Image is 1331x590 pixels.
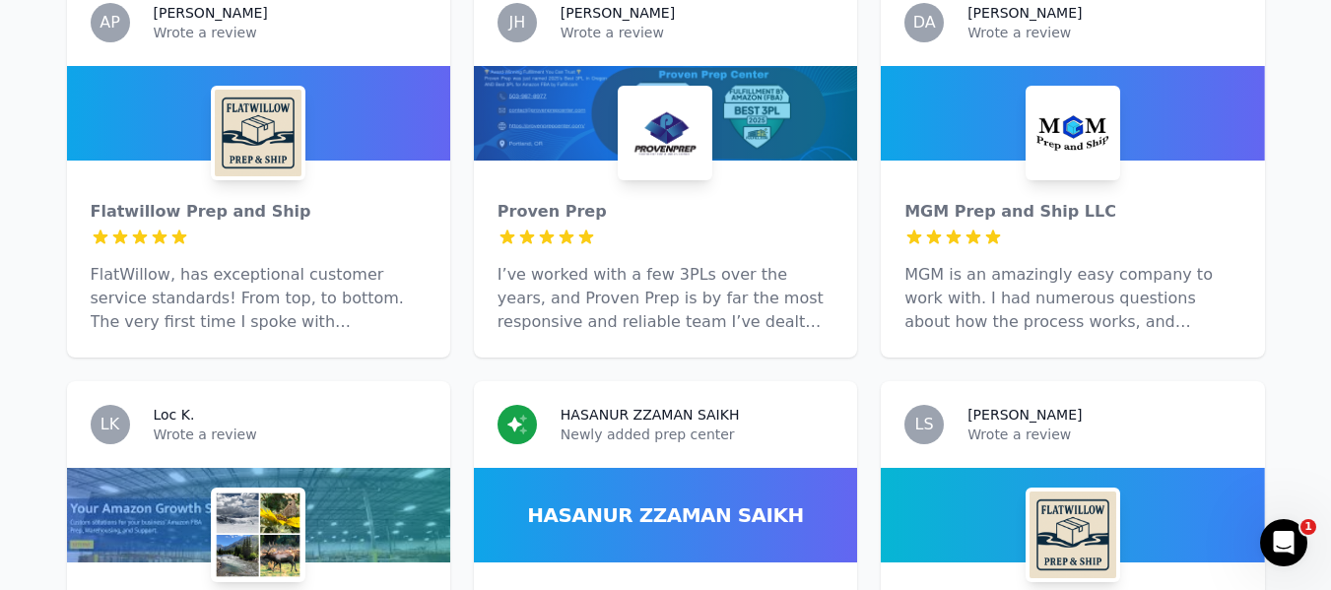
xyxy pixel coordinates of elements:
[498,200,833,224] div: Proven Prep
[100,15,120,31] span: AP
[527,501,804,529] span: HASANUR ZZAMAN SAIKH
[154,3,268,23] h3: [PERSON_NAME]
[967,405,1082,425] h3: [PERSON_NAME]
[967,3,1082,23] h3: [PERSON_NAME]
[100,417,119,432] span: LK
[154,425,427,444] p: Wrote a review
[622,90,708,176] img: Proven Prep
[215,90,301,176] img: Flatwillow Prep and Ship
[915,417,934,432] span: LS
[967,425,1240,444] p: Wrote a review
[508,15,525,31] span: JH
[498,263,833,334] p: I’ve worked with a few 3PLs over the years, and Proven Prep is by far the most responsive and rel...
[91,200,427,224] div: Flatwillow Prep and Ship
[154,405,195,425] h3: Loc K.
[91,263,427,334] p: FlatWillow, has exceptional customer service standards! From top, to bottom. The very first time ...
[215,492,301,578] img: All Seasons Prep and Ship
[1260,519,1307,566] iframe: Intercom live chat
[561,405,740,425] h3: HASANUR ZZAMAN SAIKH
[904,200,1240,224] div: MGM Prep and Ship LLC
[1030,492,1116,578] img: Flatwillow Prep and Ship
[1300,519,1316,535] span: 1
[913,15,936,31] span: DA
[904,263,1240,334] p: MGM is an amazingly easy company to work with. I had numerous questions about how the process wor...
[561,425,833,444] p: Newly added prep center
[967,23,1240,42] p: Wrote a review
[154,23,427,42] p: Wrote a review
[561,23,833,42] p: Wrote a review
[561,3,675,23] h3: [PERSON_NAME]
[1030,90,1116,176] img: MGM Prep and Ship LLC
